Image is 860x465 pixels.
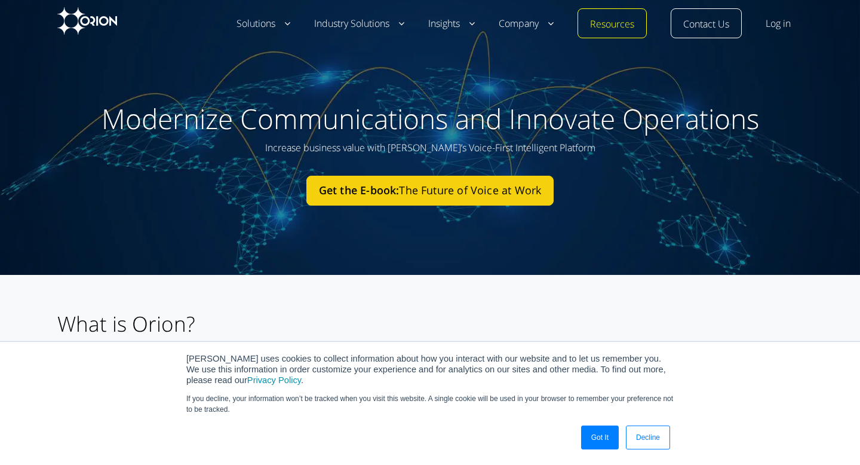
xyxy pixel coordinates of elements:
[499,17,554,31] a: Company
[800,408,860,465] iframe: Chat Widget
[626,426,670,449] a: Decline
[766,17,791,31] a: Log in
[581,426,619,449] a: Got It
[60,99,800,137] h1: Modernize Communications and Innovate Operations
[186,393,674,415] p: If you decline, your information won’t be tracked when you visit this website. A single cookie wi...
[683,17,729,32] a: Contact Us
[60,140,800,155] div: Increase business value with [PERSON_NAME]’s Voice-First Intelligent Platform
[590,17,634,32] a: Resources
[57,7,117,35] img: Orion
[57,311,356,336] h2: What is Orion?
[186,354,666,385] span: [PERSON_NAME] uses cookies to collect information about how you interact with our website and to ...
[314,17,404,31] a: Industry Solutions
[319,183,400,197] strong: Get the E-book:
[236,17,290,31] a: Solutions
[428,17,475,31] a: Insights
[306,176,554,206] a: Get the E-book:The Future of Voice at Work
[247,375,301,385] a: Privacy Policy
